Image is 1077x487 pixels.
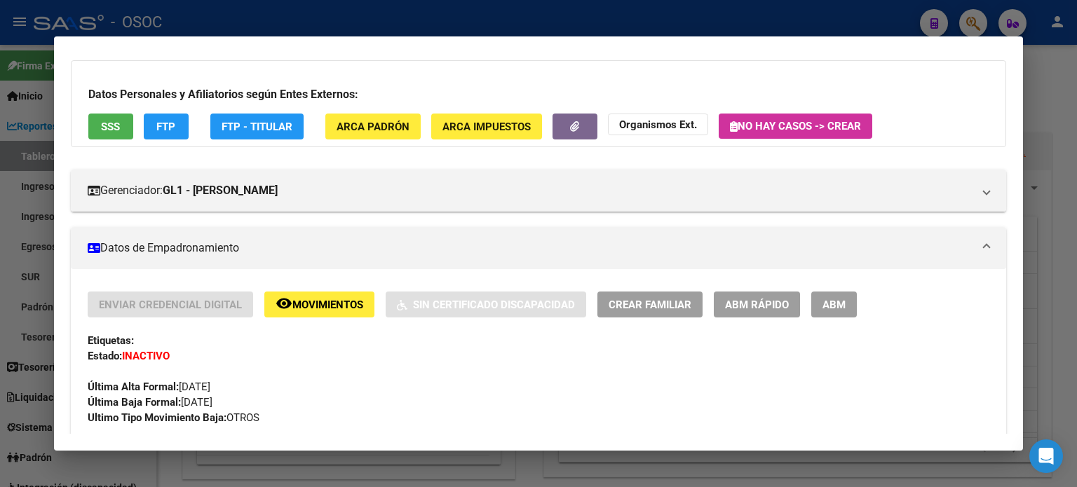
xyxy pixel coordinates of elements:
[88,291,253,317] button: Enviar Credencial Digital
[71,170,1006,212] mat-expansion-panel-header: Gerenciador:GL1 - [PERSON_NAME]
[822,299,846,311] span: ABM
[337,121,409,133] span: ARCA Padrón
[88,240,973,256] mat-panel-title: Datos de Empadronamiento
[725,299,789,311] span: ABM Rápido
[276,295,292,312] mat-icon: remove_red_eye
[88,334,134,347] strong: Etiquetas:
[101,121,120,133] span: SSS
[222,121,292,133] span: FTP - Titular
[719,114,872,139] button: No hay casos -> Crear
[413,299,575,311] span: Sin Certificado Discapacidad
[264,291,374,317] button: Movimientos
[619,118,697,131] strong: Organismos Ext.
[292,299,363,311] span: Movimientos
[609,299,691,311] span: Crear Familiar
[88,396,212,409] span: [DATE]
[88,411,259,424] span: OTROS
[88,380,179,393] strong: Última Alta Formal:
[210,114,304,139] button: FTP - Titular
[88,350,122,362] strong: Estado:
[608,114,708,135] button: Organismos Ext.
[325,114,421,139] button: ARCA Padrón
[88,182,973,199] mat-panel-title: Gerenciador:
[144,114,189,139] button: FTP
[99,299,242,311] span: Enviar Credencial Digital
[431,114,542,139] button: ARCA Impuestos
[88,114,133,139] button: SSS
[88,396,181,409] strong: Última Baja Formal:
[442,121,531,133] span: ARCA Impuestos
[88,86,989,103] h3: Datos Personales y Afiliatorios según Entes Externos:
[163,182,278,199] strong: GL1 - [PERSON_NAME]
[714,291,800,317] button: ABM Rápido
[122,350,170,362] strong: INACTIVO
[71,227,1006,269] mat-expansion-panel-header: Datos de Empadronamiento
[88,380,210,393] span: [DATE]
[811,291,857,317] button: ABM
[1029,439,1063,473] div: Open Intercom Messenger
[88,411,226,424] strong: Ultimo Tipo Movimiento Baja:
[156,121,175,133] span: FTP
[386,291,586,317] button: Sin Certificado Discapacidad
[730,120,861,132] span: No hay casos -> Crear
[597,291,703,317] button: Crear Familiar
